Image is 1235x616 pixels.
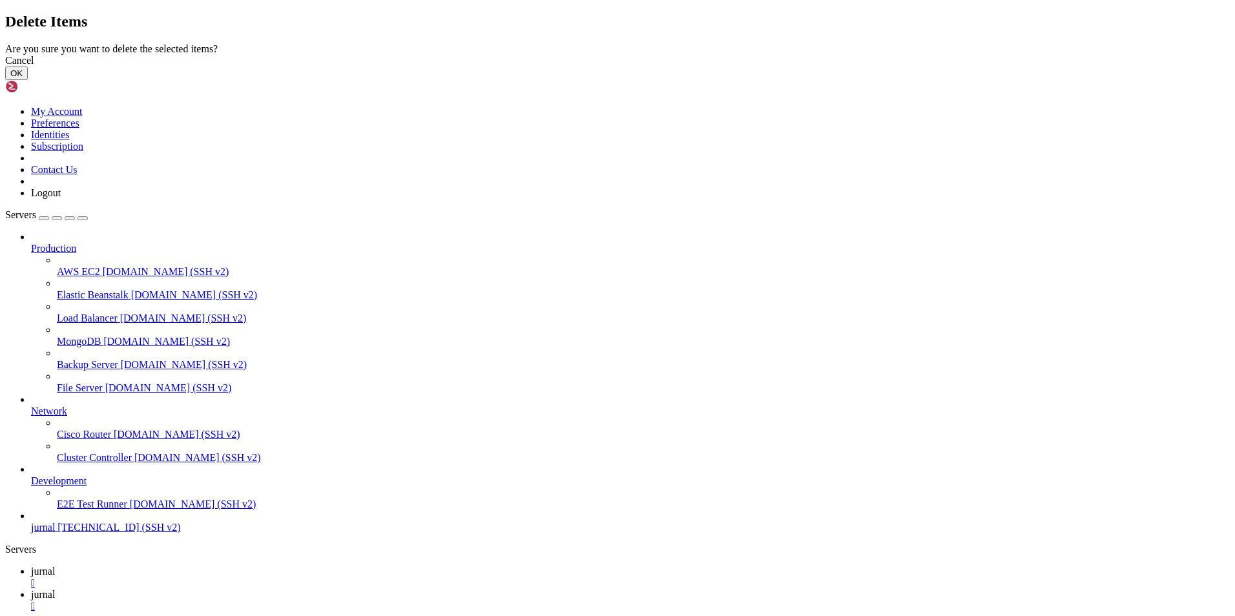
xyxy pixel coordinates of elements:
[5,269,1067,280] x-row: 8 updates can be applied immediately.
[103,266,229,277] span: [DOMAIN_NAME] (SSH v2)
[57,452,1230,464] a: Cluster Controller [DOMAIN_NAME] (SSH v2)
[125,356,130,367] div: (22, 32)
[5,159,1067,170] x-row: IPv4 address for eth0: [TECHNICAL_ID]
[31,475,1230,487] a: Development
[5,225,1067,236] x-row: [URL][DOMAIN_NAME]
[134,452,261,463] span: [DOMAIN_NAME] (SSH v2)
[31,522,1230,533] a: jurnal [TECHNICAL_ID] (SSH v2)
[5,203,1067,214] x-row: just raised the bar for easy, resilient and secure K8s cluster deployment.
[31,141,83,152] a: Subscription
[57,359,118,370] span: Backup Server
[31,187,61,198] a: Logout
[5,192,1067,203] x-row: * Strictly confined Kubernetes makes edge and IoT secure. Learn how MicroK8s
[130,498,256,509] span: [DOMAIN_NAME] (SSH v2)
[57,313,118,323] span: Load Balancer
[31,510,1230,533] li: jurnal [TECHNICAL_ID] (SSH v2)
[57,498,127,509] span: E2E Test Runner
[31,589,1230,612] a: jurnal
[5,302,1067,313] x-row: 5 additional security updates can be applied with ESM Apps.
[57,371,1230,394] li: File Server [DOMAIN_NAME] (SSH v2)
[31,164,78,175] a: Contact Us
[31,106,83,117] a: My Account
[31,243,1230,254] a: Production
[31,566,55,577] span: jurnal
[5,247,1067,258] x-row: Expanded Security Maintenance for Applications is not enabled.
[31,243,76,254] span: Production
[5,170,1067,181] x-row: IPv6 address for eth0: [TECHNICAL_ID]
[31,589,55,600] span: jurnal
[5,209,88,220] a: Servers
[57,359,1230,371] a: Backup Server [DOMAIN_NAME] (SSH v2)
[57,440,1230,464] li: Cluster Controller [DOMAIN_NAME] (SSH v2)
[57,278,1230,301] li: Elastic Beanstalk [DOMAIN_NAME] (SSH v2)
[57,429,111,440] span: Cisco Router
[57,336,1230,347] a: MongoDB [DOMAIN_NAME] (SSH v2)
[31,118,79,128] a: Preferences
[5,71,1067,82] x-row: System information as of [DATE]
[5,38,1067,49] x-row: * Management: [URL][DOMAIN_NAME]
[57,289,129,300] span: Elastic Beanstalk
[5,313,1067,323] x-row: Learn more about enabling ESM Apps service at [URL][DOMAIN_NAME]
[5,356,1067,367] x-row: root@server-jurnal:~#
[5,104,1067,115] x-row: Usage of /: 17.0% of 39.28GB
[5,49,1067,60] x-row: * Support: [URL][DOMAIN_NAME]
[5,280,1067,291] x-row: To see these additional updates run: apt list --upgradable
[5,126,1067,137] x-row: Swap usage: 0%
[57,487,1230,510] li: E2E Test Runner [DOMAIN_NAME] (SSH v2)
[5,148,1067,159] x-row: Users logged in: 0
[57,301,1230,324] li: Load Balancer [DOMAIN_NAME] (SSH v2)
[31,522,55,533] span: jurnal
[5,345,1067,356] x-row: Last login: [DATE] from [TECHNICAL_ID]
[31,577,1230,589] a: 
[57,382,1230,394] a: File Server [DOMAIN_NAME] (SSH v2)
[57,452,132,463] span: Cluster Controller
[105,382,232,393] span: [DOMAIN_NAME] (SSH v2)
[5,5,1067,16] x-row: Welcome to Ubuntu 22.04.5 LTS (GNU/Linux 5.15.0-153-generic x86_64)
[5,43,1230,55] div: Are you sure you want to delete the selected items?
[31,394,1230,464] li: Network
[31,406,1230,417] a: Network
[57,254,1230,278] li: AWS EC2 [DOMAIN_NAME] (SSH v2)
[57,382,103,393] span: File Server
[57,336,101,347] span: MongoDB
[5,209,36,220] span: Servers
[103,336,230,347] span: [DOMAIN_NAME] (SSH v2)
[57,289,1230,301] a: Elastic Beanstalk [DOMAIN_NAME] (SSH v2)
[31,464,1230,510] li: Development
[31,129,70,140] a: Identities
[31,406,67,416] span: Network
[57,429,1230,440] a: Cisco Router [DOMAIN_NAME] (SSH v2)
[57,522,180,533] span: [TECHNICAL_ID] (SSH v2)
[31,475,87,486] span: Development
[5,13,1230,30] h2: Delete Items
[5,55,1230,67] div: Cancel
[31,566,1230,589] a: jurnal
[57,498,1230,510] a: E2E Test Runner [DOMAIN_NAME] (SSH v2)
[5,27,1067,38] x-row: * Documentation: [URL][DOMAIN_NAME]
[57,313,1230,324] a: Load Balancer [DOMAIN_NAME] (SSH v2)
[57,266,100,277] span: AWS EC2
[31,231,1230,394] li: Production
[57,417,1230,440] li: Cisco Router [DOMAIN_NAME] (SSH v2)
[120,313,247,323] span: [DOMAIN_NAME] (SSH v2)
[57,266,1230,278] a: AWS EC2 [DOMAIN_NAME] (SSH v2)
[5,67,28,80] button: OK
[5,80,79,93] img: Shellngn
[5,544,1230,555] div: Servers
[5,115,1067,126] x-row: Memory usage: 13%
[114,429,240,440] span: [DOMAIN_NAME] (SSH v2)
[5,93,1067,104] x-row: System load: 0.15
[31,601,1230,612] a: 
[57,347,1230,371] li: Backup Server [DOMAIN_NAME] (SSH v2)
[121,359,247,370] span: [DOMAIN_NAME] (SSH v2)
[131,289,258,300] span: [DOMAIN_NAME] (SSH v2)
[57,324,1230,347] li: MongoDB [DOMAIN_NAME] (SSH v2)
[5,137,1067,148] x-row: Processes: 107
